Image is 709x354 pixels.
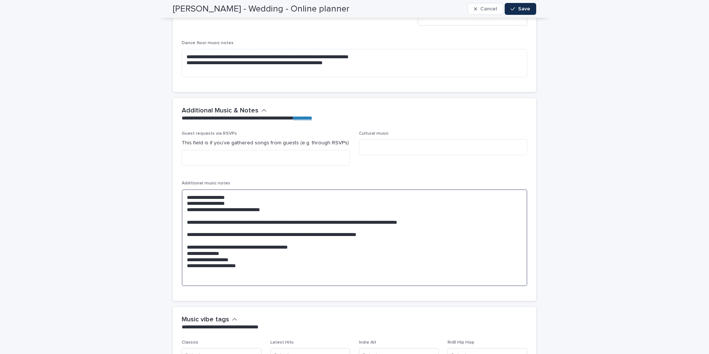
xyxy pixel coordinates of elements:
span: Latest Hits [270,340,294,345]
button: Save [505,3,536,15]
button: Additional Music & Notes [182,107,267,115]
p: This field is if you've gathered songs from guests (e.g. through RSVPs) [182,139,350,147]
span: RnB Hip Hop [448,340,474,345]
span: Cultural music [359,131,389,136]
span: Guest requests via RSVPs [182,131,237,136]
span: Cancel [480,6,497,12]
span: Classics [182,340,198,345]
h2: Additional Music & Notes [182,107,258,115]
span: Additional music notes [182,181,230,186]
span: Save [518,6,530,12]
h2: [PERSON_NAME] - Wedding - Online planner [173,4,349,14]
button: Cancel [468,3,503,15]
h2: Music vibe tags [182,316,229,324]
span: Dance floor music notes [182,41,234,45]
span: Indie Alt [359,340,376,345]
button: Music vibe tags [182,316,237,324]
